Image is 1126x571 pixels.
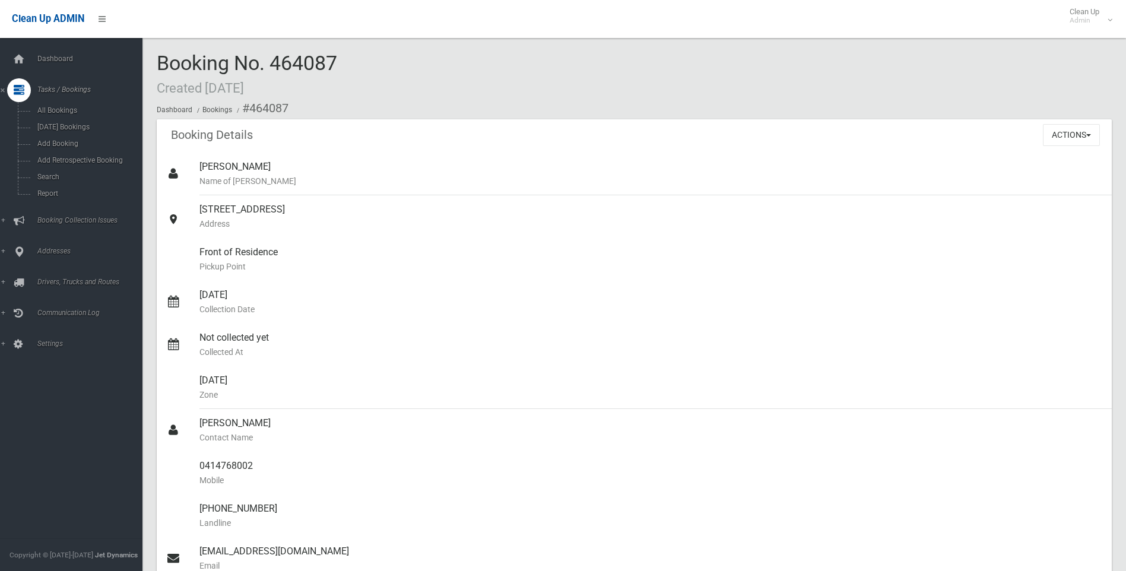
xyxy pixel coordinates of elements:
[199,153,1102,195] div: [PERSON_NAME]
[9,551,93,559] span: Copyright © [DATE]-[DATE]
[199,366,1102,409] div: [DATE]
[157,80,244,96] small: Created [DATE]
[199,345,1102,359] small: Collected At
[199,473,1102,487] small: Mobile
[34,85,151,94] span: Tasks / Bookings
[34,139,141,148] span: Add Booking
[157,123,267,147] header: Booking Details
[34,247,151,255] span: Addresses
[1043,124,1100,146] button: Actions
[199,302,1102,316] small: Collection Date
[34,216,151,224] span: Booking Collection Issues
[199,259,1102,274] small: Pickup Point
[1064,7,1111,25] span: Clean Up
[199,409,1102,452] div: [PERSON_NAME]
[34,156,141,164] span: Add Retrospective Booking
[199,323,1102,366] div: Not collected yet
[34,173,141,181] span: Search
[199,452,1102,494] div: 0414768002
[12,13,84,24] span: Clean Up ADMIN
[199,238,1102,281] div: Front of Residence
[199,174,1102,188] small: Name of [PERSON_NAME]
[34,189,141,198] span: Report
[95,551,138,559] strong: Jet Dynamics
[199,430,1102,445] small: Contact Name
[199,281,1102,323] div: [DATE]
[157,106,192,114] a: Dashboard
[199,217,1102,231] small: Address
[157,51,337,97] span: Booking No. 464087
[199,494,1102,537] div: [PHONE_NUMBER]
[199,195,1102,238] div: [STREET_ADDRESS]
[34,278,151,286] span: Drivers, Trucks and Routes
[234,97,288,119] li: #464087
[199,516,1102,530] small: Landline
[34,309,151,317] span: Communication Log
[199,388,1102,402] small: Zone
[34,340,151,348] span: Settings
[202,106,232,114] a: Bookings
[34,106,141,115] span: All Bookings
[1070,16,1099,25] small: Admin
[34,123,141,131] span: [DATE] Bookings
[34,55,151,63] span: Dashboard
